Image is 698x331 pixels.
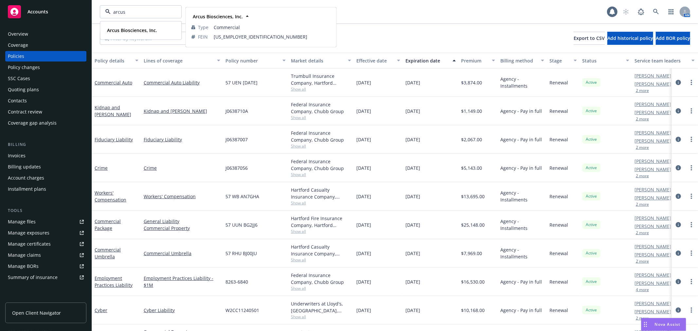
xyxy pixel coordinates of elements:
div: Summary of insurance [8,272,58,283]
a: [PERSON_NAME] [635,129,671,136]
a: circleInformation [674,78,682,86]
button: 2 more [636,146,649,149]
a: [PERSON_NAME] [635,101,671,108]
div: Tools [5,207,86,214]
span: Renewal [549,165,568,171]
div: Invoices [8,150,26,161]
a: [PERSON_NAME] [635,223,671,230]
span: $3,874.00 [461,79,482,86]
div: Billing method [500,57,537,64]
button: 2 more [636,117,649,121]
span: $10,168.00 [461,307,485,314]
span: Manage exposures [5,228,86,238]
a: General Liability [144,218,220,225]
a: [PERSON_NAME] [635,308,671,315]
span: Active [585,108,598,114]
div: Coverage gap analysis [8,118,57,128]
div: Drag to move [641,318,650,331]
a: more [688,78,695,86]
strong: Arcus Biosciences, Inc. [107,27,157,33]
span: Show all [291,143,351,149]
span: Accounts [27,9,48,14]
a: [PERSON_NAME] [635,109,671,116]
div: Manage certificates [8,239,51,249]
span: J0638710A [225,108,248,114]
div: Billing updates [8,162,41,172]
span: [DATE] [405,79,420,86]
a: Billing updates [5,162,86,172]
span: 57 UUN BG2JJ6 [225,221,258,228]
button: 2 more [636,231,649,235]
span: [DATE] [356,250,371,257]
a: Cyber Liability [144,307,220,314]
button: Billing method [498,53,547,68]
div: Policy number [225,57,278,64]
span: [DATE] [356,136,371,143]
span: Active [585,136,598,142]
a: circleInformation [674,164,682,172]
span: Agency - Installments [500,189,544,203]
span: [DATE] [356,108,371,114]
div: Premium [461,57,488,64]
a: Commercial Auto Liability [144,79,220,86]
button: Service team leaders [632,53,697,68]
span: [DATE] [405,165,420,171]
span: Open Client Navigator [12,309,61,316]
span: Active [585,79,598,85]
button: 2 more [636,202,649,206]
a: circleInformation [674,249,682,257]
span: Renewal [549,278,568,285]
a: circleInformation [674,192,682,200]
div: Manage exposures [8,228,49,238]
span: Nova Assist [655,322,681,327]
button: Add BOR policy [656,32,690,45]
span: Show all [291,172,351,177]
div: Effective date [356,57,393,64]
a: Coverage gap analysis [5,118,86,128]
span: [DATE] [405,221,420,228]
button: Add historical policy [607,32,653,45]
div: Policies [8,51,24,61]
div: Underwriters at Lloyd's, [GEOGRAPHIC_DATA], [PERSON_NAME] of London, CRC Group [291,300,351,314]
span: $13,695.00 [461,193,485,200]
div: Federal Insurance Company, Chubb Group [291,130,351,143]
button: 2 more [636,259,649,263]
div: Federal Insurance Company, Chubb Group [291,158,351,172]
span: Commercial [214,24,331,31]
div: Federal Insurance Company, Chubb Group [291,272,351,286]
a: more [688,249,695,257]
a: [PERSON_NAME] [635,215,671,221]
span: Show all [291,229,351,234]
div: Hartford Casualty Insurance Company, Hartford Insurance Group [291,243,351,257]
span: Agency - Pay in full [500,307,542,314]
a: Start snowing [619,5,633,18]
div: Billing [5,141,86,148]
a: Fiduciary Liability [144,136,220,143]
div: Expiration date [405,57,449,64]
a: Switch app [665,5,678,18]
a: Commercial Umbrella [144,250,220,257]
span: Agency - Pay in full [500,108,542,114]
a: Search [650,5,663,18]
a: Commercial Auto [95,79,132,86]
a: Manage files [5,217,86,227]
span: Active [585,250,598,256]
a: more [688,164,695,172]
a: Contacts [5,96,86,106]
span: Renewal [549,307,568,314]
a: more [688,192,695,200]
a: [PERSON_NAME] [635,194,671,201]
div: SSC Cases [8,73,30,84]
a: Contract review [5,107,86,117]
a: Manage claims [5,250,86,260]
span: Renewal [549,136,568,143]
span: $25,148.00 [461,221,485,228]
a: [PERSON_NAME] [635,251,671,258]
div: Hartford Fire Insurance Company, Hartford Insurance Group [291,215,351,229]
span: Agency - Installments [500,218,544,232]
span: Active [585,222,598,228]
a: [PERSON_NAME] [635,72,671,79]
div: Stage [549,57,570,64]
a: Kidnap and [PERSON_NAME] [144,108,220,114]
a: [PERSON_NAME] [635,186,671,193]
